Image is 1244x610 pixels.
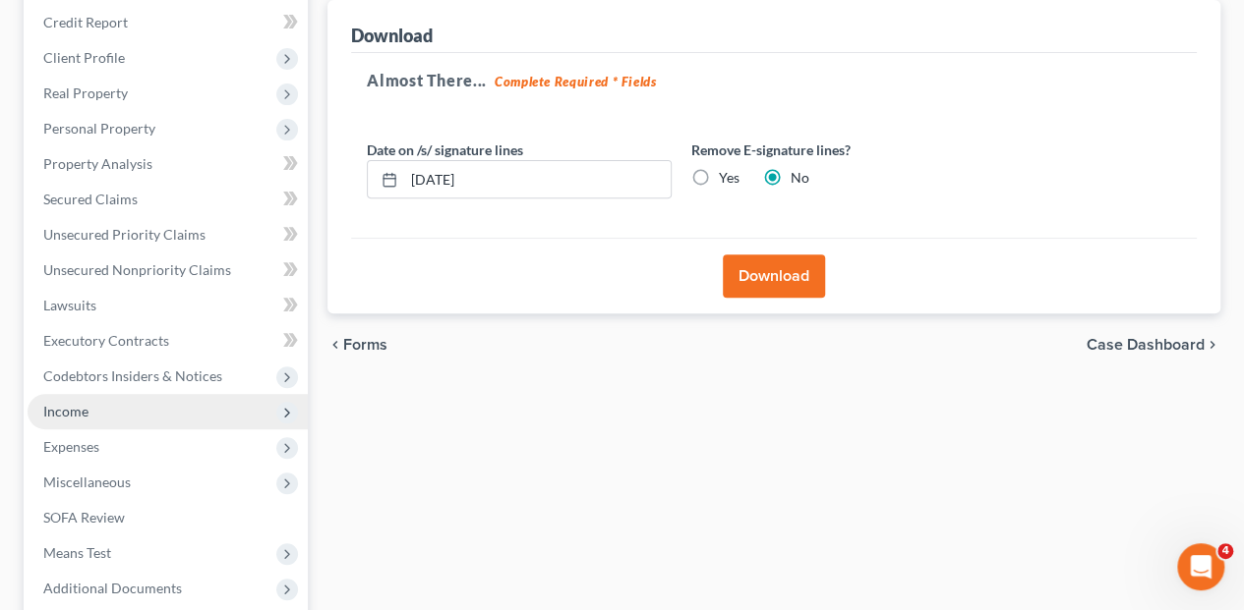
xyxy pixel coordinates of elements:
span: Case Dashboard [1087,337,1205,353]
span: Executory Contracts [43,332,169,349]
label: Remove E-signature lines? [691,139,996,160]
span: Secured Claims [43,191,138,207]
button: Download [723,254,825,298]
a: SOFA Review [28,500,308,535]
span: Personal Property [43,120,155,137]
span: Credit Report [43,14,128,30]
i: chevron_left [327,337,343,353]
span: Client Profile [43,49,125,66]
input: MM/DD/YYYY [404,161,671,198]
a: Unsecured Nonpriority Claims [28,252,308,288]
span: Unsecured Priority Claims [43,226,206,243]
a: Lawsuits [28,288,308,323]
a: Credit Report [28,5,308,40]
span: Miscellaneous [43,473,131,490]
h5: Almost There... [367,69,1181,92]
button: chevron_left Forms [327,337,414,353]
span: Expenses [43,438,99,455]
span: Additional Documents [43,580,182,596]
span: Income [43,403,89,419]
span: Lawsuits [43,297,96,313]
a: Executory Contracts [28,323,308,359]
a: Secured Claims [28,182,308,217]
span: 4 [1217,543,1233,559]
span: SOFA Review [43,509,125,526]
span: Means Test [43,544,111,561]
a: Property Analysis [28,146,308,182]
div: Download [351,24,433,47]
iframe: Intercom live chat [1177,543,1224,590]
span: Forms [343,337,387,353]
label: Yes [719,168,740,188]
a: Case Dashboard chevron_right [1087,337,1220,353]
a: Unsecured Priority Claims [28,217,308,252]
label: No [791,168,809,188]
span: Property Analysis [43,155,152,172]
label: Date on /s/ signature lines [367,139,523,160]
span: Codebtors Insiders & Notices [43,367,222,384]
span: Real Property [43,84,128,101]
strong: Complete Required * Fields [495,74,657,89]
span: Unsecured Nonpriority Claims [43,261,231,278]
i: chevron_right [1205,337,1220,353]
